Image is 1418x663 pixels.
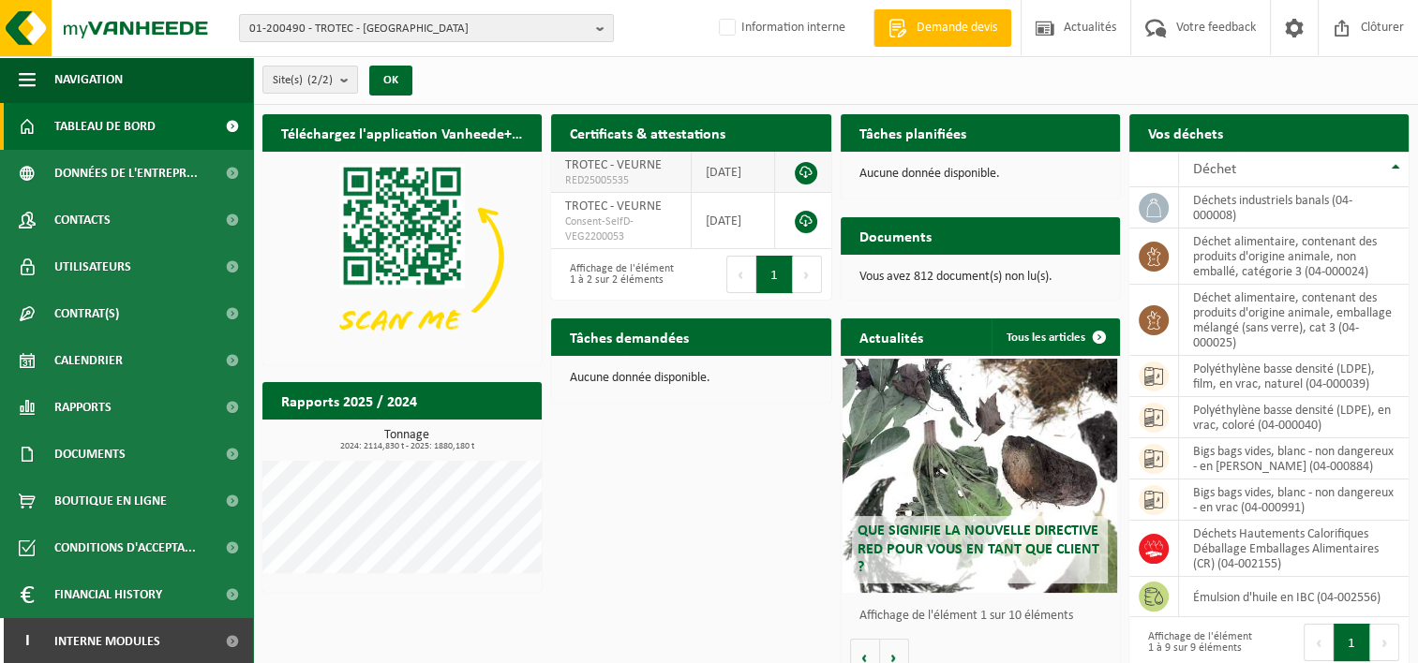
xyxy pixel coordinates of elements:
[551,114,744,151] h2: Certificats & attestations
[859,610,1111,623] p: Affichage de l'élément 1 sur 10 éléments
[239,14,614,42] button: 01-200490 - TROTEC - [GEOGRAPHIC_DATA]
[841,217,950,254] h2: Documents
[857,523,1098,574] span: Que signifie la nouvelle directive RED pour vous en tant que client ?
[307,74,333,86] count: (2/2)
[54,150,198,197] span: Données de l'entrepr...
[551,318,708,355] h2: Tâches demandées
[54,524,196,571] span: Conditions d'accepta...
[1179,356,1409,397] td: polyéthylène basse densité (LDPE), film, en vrac, naturel (04-000039)
[54,478,167,524] span: Boutique en ligne
[54,571,162,618] span: Financial History
[54,56,123,103] span: Navigation
[54,290,119,337] span: Contrat(s)
[1370,624,1399,661] button: Next
[692,193,775,249] td: [DATE]
[379,419,540,456] a: Consulter les rapports
[992,318,1118,356] a: Tous les articles
[262,114,542,151] h2: Téléchargez l'application Vanheede+ maintenant!
[560,254,681,295] div: Affichage de l'élément 1 à 2 sur 2 éléments
[54,103,156,150] span: Tableau de bord
[715,14,845,42] label: Information interne
[841,318,942,355] h2: Actualités
[1304,624,1334,661] button: Previous
[873,9,1011,47] a: Demande devis
[262,66,358,94] button: Site(s)(2/2)
[1179,577,1409,617] td: émulsion d'huile en IBC (04-002556)
[272,429,542,451] h3: Tonnage
[262,152,542,361] img: Download de VHEPlus App
[565,199,662,214] span: TROTEC - VEURNE
[54,197,111,243] span: Contacts
[1179,521,1409,577] td: Déchets Hautements Calorifiques Déballage Emballages Alimentaires (CR) (04-002155)
[841,114,985,151] h2: Tâches planifiées
[54,384,112,431] span: Rapports
[273,66,333,95] span: Site(s)
[565,214,677,244] span: Consent-SelfD-VEG2200053
[1179,285,1409,356] td: déchet alimentaire, contenant des produits d'origine animale, emballage mélangé (sans verre), cat...
[1193,162,1236,177] span: Déchet
[369,66,412,96] button: OK
[912,19,1002,37] span: Demande devis
[1179,187,1409,228] td: déchets industriels banals (04-000008)
[565,173,677,188] span: RED25005535
[272,442,542,451] span: 2024: 2114,830 t - 2025: 1880,180 t
[1129,114,1242,151] h2: Vos déchets
[1179,228,1409,285] td: déchet alimentaire, contenant des produits d'origine animale, non emballé, catégorie 3 (04-000024)
[843,359,1116,593] a: Que signifie la nouvelle directive RED pour vous en tant que client ?
[565,158,662,172] span: TROTEC - VEURNE
[54,431,126,478] span: Documents
[1179,397,1409,438] td: polyéthylène basse densité (LDPE), en vrac, coloré (04-000040)
[1334,624,1370,661] button: 1
[692,152,775,193] td: [DATE]
[54,243,131,290] span: Utilisateurs
[249,15,589,43] span: 01-200490 - TROTEC - [GEOGRAPHIC_DATA]
[726,256,756,293] button: Previous
[756,256,793,293] button: 1
[1179,438,1409,479] td: bigs bags vides, blanc - non dangereux - en [PERSON_NAME] (04-000884)
[1179,479,1409,521] td: bigs bags vides, blanc - non dangereux - en vrac (04-000991)
[1139,622,1260,663] div: Affichage de l'élément 1 à 9 sur 9 éléments
[859,271,1101,284] p: Vous avez 812 document(s) non lu(s).
[859,168,1101,181] p: Aucune donnée disponible.
[570,372,812,385] p: Aucune donnée disponible.
[793,256,822,293] button: Next
[54,337,123,384] span: Calendrier
[262,382,436,419] h2: Rapports 2025 / 2024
